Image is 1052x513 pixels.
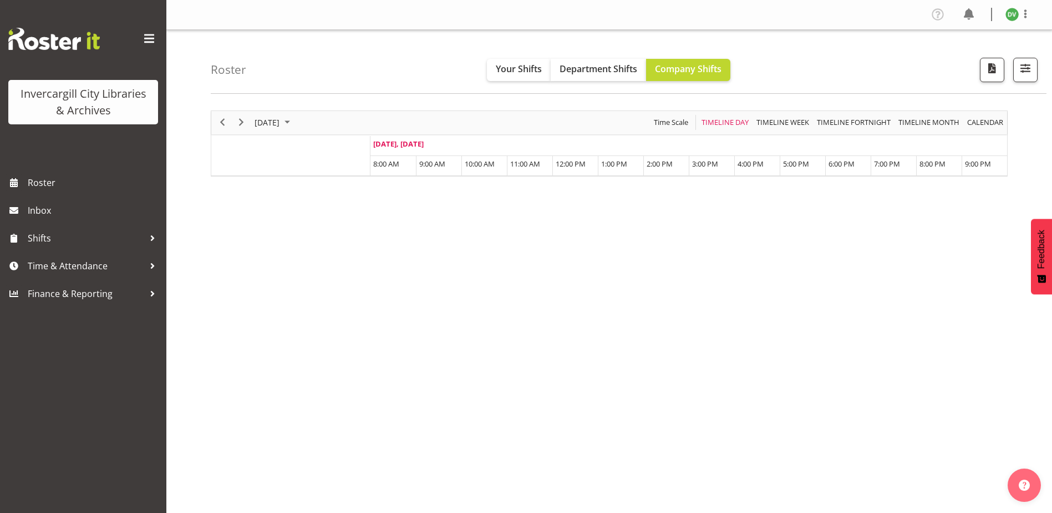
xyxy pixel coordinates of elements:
[28,174,161,191] span: Roster
[874,159,900,169] span: 7:00 PM
[556,159,586,169] span: 12:00 PM
[487,59,551,81] button: Your Shifts
[829,159,855,169] span: 6:00 PM
[1031,219,1052,294] button: Feedback - Show survey
[28,285,144,302] span: Finance & Reporting
[966,115,1004,129] span: calendar
[655,63,721,75] span: Company Shifts
[253,115,295,129] button: September 2025
[783,159,809,169] span: 5:00 PM
[1019,480,1030,491] img: help-xxl-2.png
[816,115,892,129] span: Timeline Fortnight
[646,59,730,81] button: Company Shifts
[8,28,100,50] img: Rosterit website logo
[373,159,399,169] span: 8:00 AM
[28,258,144,274] span: Time & Attendance
[496,63,542,75] span: Your Shifts
[700,115,751,129] button: Timeline Day
[738,159,764,169] span: 4:00 PM
[692,159,718,169] span: 3:00 PM
[1036,230,1046,269] span: Feedback
[551,59,646,81] button: Department Shifts
[215,115,230,129] button: Previous
[897,115,962,129] button: Timeline Month
[653,115,689,129] span: Time Scale
[253,115,281,129] span: [DATE]
[815,115,893,129] button: Fortnight
[28,230,144,247] span: Shifts
[965,159,991,169] span: 9:00 PM
[510,159,540,169] span: 11:00 AM
[28,202,161,219] span: Inbox
[213,111,232,134] div: previous period
[234,115,249,129] button: Next
[919,159,946,169] span: 8:00 PM
[232,111,251,134] div: next period
[19,85,147,119] div: Invercargill City Libraries & Archives
[560,63,637,75] span: Department Shifts
[897,115,960,129] span: Timeline Month
[965,115,1005,129] button: Month
[700,115,750,129] span: Timeline Day
[211,63,246,76] h4: Roster
[1013,58,1038,82] button: Filter Shifts
[980,58,1004,82] button: Download a PDF of the roster for the current day
[419,159,445,169] span: 9:00 AM
[211,110,1008,177] div: Timeline Day of September 25, 2025
[755,115,811,129] button: Timeline Week
[652,115,690,129] button: Time Scale
[1005,8,1019,21] img: desk-view11665.jpg
[755,115,810,129] span: Timeline Week
[647,159,673,169] span: 2:00 PM
[465,159,495,169] span: 10:00 AM
[251,111,297,134] div: September 25, 2025
[373,139,424,149] span: [DATE], [DATE]
[601,159,627,169] span: 1:00 PM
